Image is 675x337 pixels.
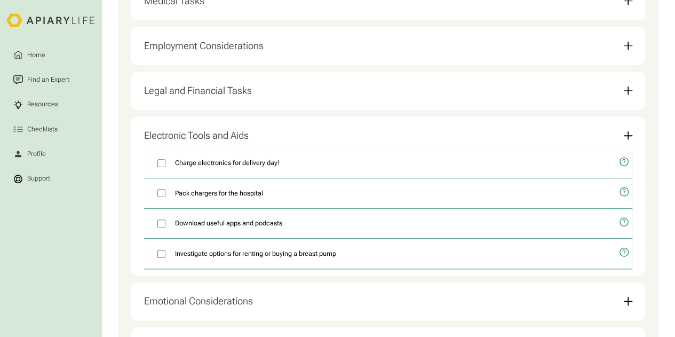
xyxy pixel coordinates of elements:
div: Electronic Tools and Aids [144,123,632,148]
div: Emotional Considerations [144,289,632,314]
div: Find an Expert [26,75,71,85]
a: Resources [6,93,94,116]
a: Home [6,44,94,67]
span: Download useful apps and podcasts [175,218,282,229]
button: open modal [613,209,632,235]
div: Legal and Financial Tasks [144,85,252,97]
div: Emotional Considerations [144,295,253,307]
div: Resources [26,100,60,110]
input: Download useful apps and podcasts [157,220,165,228]
input: Charge electronics for delivery day! [157,159,165,167]
input: Investigate options for renting or buying a breast pump [157,250,165,258]
button: open modal [613,148,632,175]
button: open modal [613,178,632,205]
a: Find an Expert [6,68,94,91]
span: Pack chargers for the hospital [175,189,263,199]
div: Profile [26,149,47,159]
span: Charge electronics for delivery day! [175,158,280,168]
div: Employment Considerations [144,33,632,58]
a: Profile [6,143,94,166]
input: Pack chargers for the hospital [157,189,165,197]
a: Checklists [6,118,94,141]
span: Investigate options for renting or buying a breast pump [175,249,336,259]
button: open modal [613,239,632,265]
div: Checklists [26,124,59,135]
div: Employment Considerations [144,40,264,52]
div: Electronic Tools and Aids [144,130,249,142]
div: Legal and Financial Tasks [144,79,632,104]
div: Home [26,50,47,60]
nav: Electronic Tools and Aids [144,148,632,269]
a: Support [6,167,94,190]
div: Support [26,174,52,184]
